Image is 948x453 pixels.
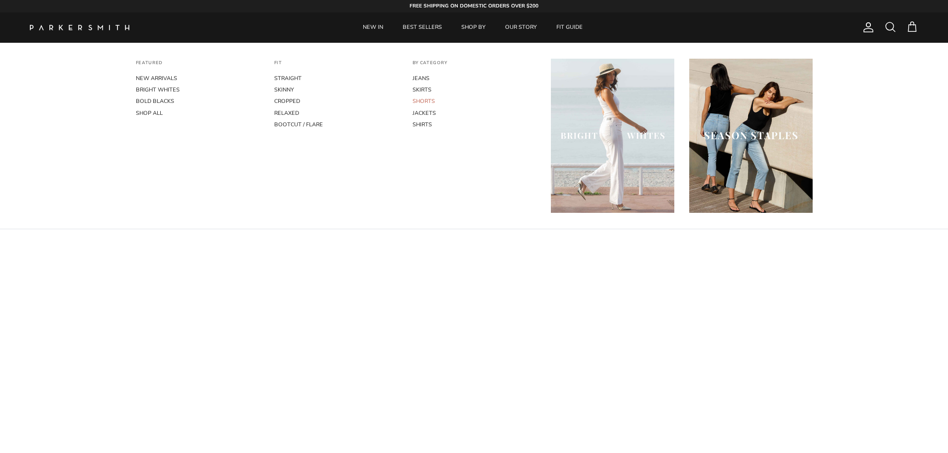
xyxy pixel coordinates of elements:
[274,84,398,95] a: SKINNY
[452,12,495,43] a: SHOP BY
[496,12,546,43] a: OUR STORY
[136,84,259,95] a: BRIGHT WHITES
[413,119,536,130] a: SHIRTS
[274,73,398,84] a: STRAIGHT
[413,84,536,95] a: SKIRTS
[136,73,259,84] a: NEW ARRIVALS
[354,12,392,43] a: NEW IN
[136,60,163,73] a: FEATURED
[413,73,536,84] a: JEANS
[274,95,398,107] a: CROPPED
[413,95,536,107] a: SHORTS
[413,107,536,119] a: JACKETS
[858,21,874,33] a: Account
[547,12,592,43] a: FIT GUIDE
[136,107,259,119] a: SHOP ALL
[136,95,259,107] a: BOLD BLACKS
[30,25,129,30] a: Parker Smith
[274,107,398,119] a: RELAXED
[274,119,398,130] a: BOOTCUT / FLARE
[413,60,447,73] a: BY CATEGORY
[410,2,538,9] strong: FREE SHIPPING ON DOMESTIC ORDERS OVER $200
[274,60,282,73] a: FIT
[394,12,451,43] a: BEST SELLERS
[148,12,798,43] div: Primary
